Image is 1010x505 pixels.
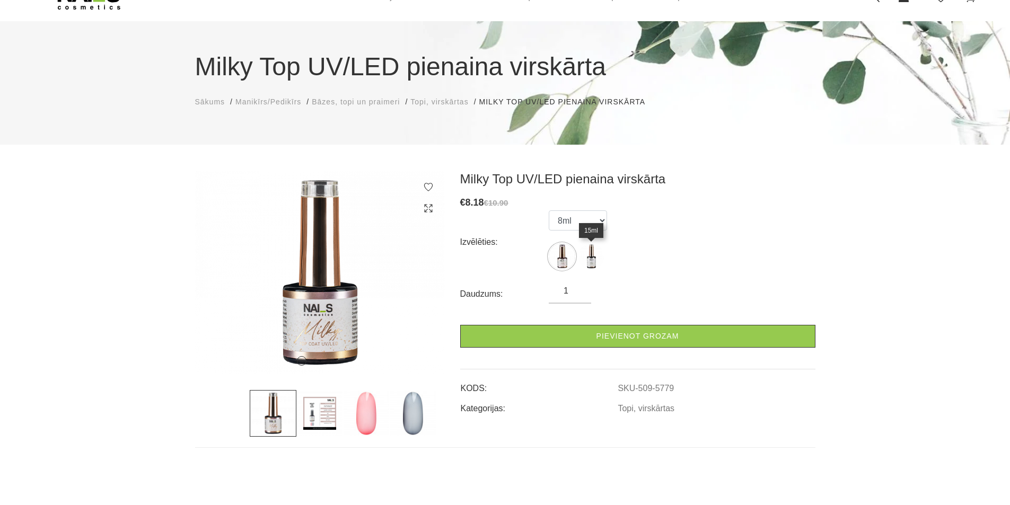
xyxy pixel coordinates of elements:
[578,243,604,270] img: ...
[195,48,815,86] h1: Milky Top UV/LED pienaina virskārta
[312,358,318,364] button: 2 of 4
[326,358,331,364] button: 3 of 4
[235,98,301,106] span: Manikīrs/Pedikīrs
[460,395,618,415] td: Kategorijas:
[466,197,484,208] span: 8.18
[618,384,674,393] a: SKU-509-5779
[460,286,549,303] div: Daudzums:
[460,325,815,348] a: Pievienot grozam
[297,356,306,366] button: 1 of 4
[479,96,656,108] li: Milky Top UV/LED pienaina virskārta
[312,96,400,108] a: Bāzes, topi un praimeri
[339,358,344,364] button: 4 of 4
[343,390,390,437] img: ...
[296,390,343,437] img: ...
[484,198,508,207] s: €10.90
[195,171,444,374] img: ...
[390,390,436,437] img: ...
[460,375,618,395] td: KODS:
[460,171,815,187] h3: Milky Top UV/LED pienaina virskārta
[235,96,301,108] a: Manikīrs/Pedikīrs
[250,390,296,437] img: ...
[460,234,549,251] div: Izvēlēties:
[410,98,468,106] span: Topi, virskārtas
[549,243,575,270] img: ...
[618,404,674,413] a: Topi, virskārtas
[195,98,225,106] span: Sākums
[410,96,468,108] a: Topi, virskārtas
[195,96,225,108] a: Sākums
[312,98,400,106] span: Bāzes, topi un praimeri
[460,197,466,208] span: €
